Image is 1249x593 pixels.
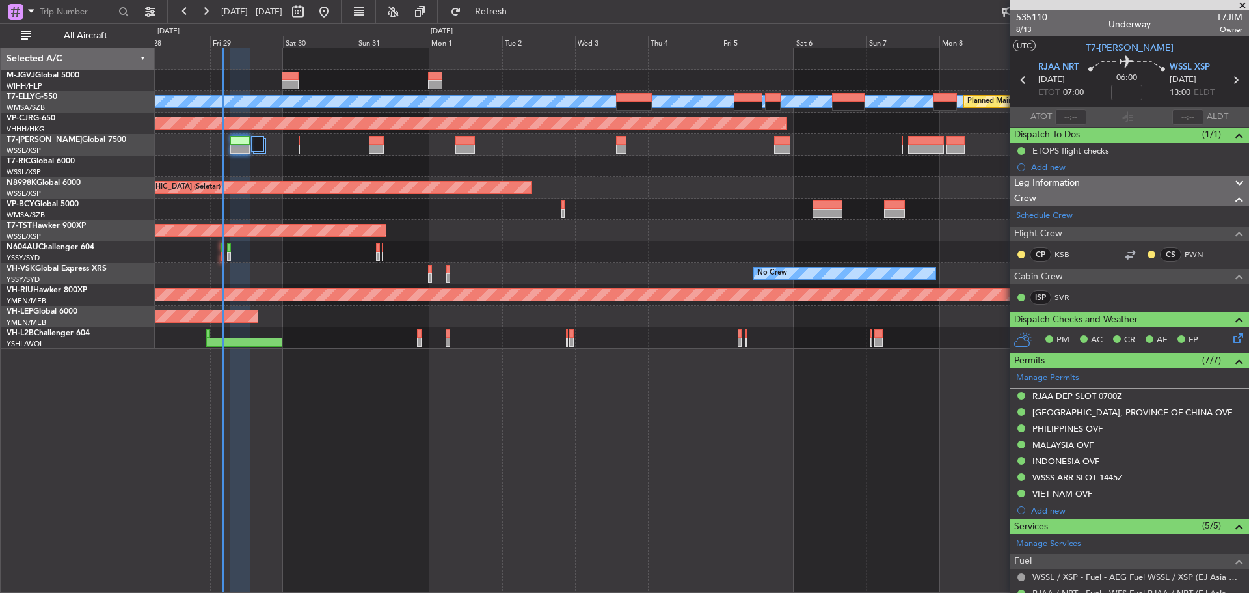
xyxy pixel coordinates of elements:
[1108,18,1151,31] div: Underway
[1014,269,1063,284] span: Cabin Crew
[7,222,32,230] span: T7-TST
[1031,161,1242,172] div: Add new
[1030,111,1052,124] span: ATOT
[40,2,114,21] input: Trip Number
[7,275,40,284] a: YSSY/SYD
[1055,109,1086,125] input: --:--
[575,36,648,48] div: Wed 3
[1032,423,1103,434] div: PHILIPPINES OVF
[7,329,90,337] a: VH-L2BChallenger 604
[1032,391,1122,402] div: RJAA DEP SLOT 0700Z
[1038,74,1065,87] span: [DATE]
[356,36,429,48] div: Sun 31
[7,286,33,294] span: VH-RIU
[7,103,45,113] a: WMSA/SZB
[1054,292,1084,303] a: SVR
[1016,10,1047,24] span: 535110
[7,339,44,349] a: YSHL/WOL
[1170,61,1210,74] span: WSSL XSP
[1202,128,1221,141] span: (1/1)
[1032,456,1099,467] div: INDONESIA OVF
[7,158,75,165] a: T7-RICGlobal 6000
[1016,538,1081,551] a: Manage Services
[7,265,107,273] a: VH-VSKGlobal Express XRS
[7,308,33,316] span: VH-LEP
[7,179,36,187] span: N8998K
[1185,249,1214,260] a: PWN
[1157,334,1167,347] span: AF
[1216,24,1242,35] span: Owner
[1032,145,1109,156] div: ETOPS flight checks
[7,115,55,122] a: VP-CJRG-650
[34,31,137,40] span: All Aircraft
[1030,290,1051,305] div: ISP
[1189,334,1198,347] span: FP
[14,25,141,46] button: All Aircraft
[7,222,86,230] a: T7-TSTHawker 900XP
[939,36,1012,48] div: Mon 8
[757,264,787,283] div: No Crew
[1014,554,1032,569] span: Fuel
[502,36,575,48] div: Tue 2
[866,36,939,48] div: Sun 7
[7,81,42,91] a: WIHH/HLP
[1124,334,1135,347] span: CR
[444,1,522,22] button: Refresh
[1170,74,1196,87] span: [DATE]
[7,189,41,199] a: WSSL/XSP
[1030,247,1051,262] div: CP
[1016,210,1073,223] a: Schedule Crew
[210,36,283,48] div: Fri 29
[1032,472,1123,483] div: WSSS ARR SLOT 1445Z
[7,93,35,101] span: T7-ELLY
[7,72,35,79] span: M-JGVJ
[7,296,46,306] a: YMEN/MEB
[1063,87,1084,100] span: 07:00
[431,26,453,37] div: [DATE]
[1013,40,1036,51] button: UTC
[221,6,282,18] span: [DATE] - [DATE]
[1031,505,1242,516] div: Add new
[1116,72,1137,85] span: 06:00
[7,318,46,327] a: YMEN/MEB
[1014,191,1036,206] span: Crew
[7,265,35,273] span: VH-VSK
[1091,334,1103,347] span: AC
[7,200,79,208] a: VP-BCYGlobal 5000
[1038,87,1060,100] span: ETOT
[137,36,210,48] div: Thu 28
[1032,407,1232,418] div: [GEOGRAPHIC_DATA], PROVINCE OF CHINA OVF
[967,92,1185,111] div: Planned Maint [GEOGRAPHIC_DATA] ([GEOGRAPHIC_DATA] Intl)
[7,253,40,263] a: YSSY/SYD
[7,243,94,251] a: N604AUChallenger 604
[1014,312,1138,327] span: Dispatch Checks and Weather
[7,136,82,144] span: T7-[PERSON_NAME]
[1032,439,1094,450] div: MALAYSIA OVF
[7,167,41,177] a: WSSL/XSP
[1216,10,1242,24] span: T7JIM
[7,136,126,144] a: T7-[PERSON_NAME]Global 7500
[1032,572,1242,583] a: WSSL / XSP - Fuel - AEG Fuel WSSL / XSP (EJ Asia Only)
[7,146,41,156] a: WSSL/XSP
[7,115,33,122] span: VP-CJR
[1160,247,1181,262] div: CS
[7,72,79,79] a: M-JGVJGlobal 5000
[283,36,356,48] div: Sat 30
[1014,519,1048,534] span: Services
[7,243,38,251] span: N604AU
[7,124,45,134] a: VHHH/HKG
[7,308,77,316] a: VH-LEPGlobal 6000
[7,179,81,187] a: N8998KGlobal 6000
[7,232,41,241] a: WSSL/XSP
[7,210,45,220] a: WMSA/SZB
[648,36,721,48] div: Thu 4
[7,329,34,337] span: VH-L2B
[721,36,794,48] div: Fri 5
[1014,353,1045,368] span: Permits
[1202,519,1221,532] span: (5/5)
[1014,176,1080,191] span: Leg Information
[7,158,31,165] span: T7-RIC
[1054,249,1084,260] a: KSB
[1016,372,1079,385] a: Manage Permits
[7,93,57,101] a: T7-ELLYG-550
